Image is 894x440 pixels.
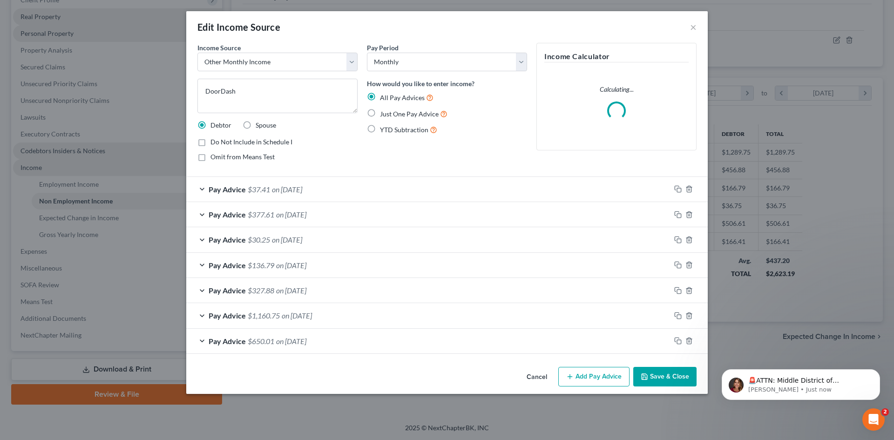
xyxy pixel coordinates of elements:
span: $30.25 [248,235,270,244]
div: Edit Income Source [197,20,280,34]
span: Debtor [210,121,231,129]
span: on [DATE] [272,185,302,194]
span: Pay Advice [209,261,246,270]
label: Pay Period [367,43,399,53]
span: on [DATE] [276,286,306,295]
label: How would you like to enter income? [367,79,474,88]
span: Spouse [256,121,276,129]
span: Pay Advice [209,286,246,295]
span: Pay Advice [209,185,246,194]
span: $136.79 [248,261,274,270]
span: Do Not Include in Schedule I [210,138,292,146]
span: Just One Pay Advice [380,110,439,118]
span: on [DATE] [282,311,312,320]
span: 2 [881,408,889,416]
span: $377.61 [248,210,274,219]
button: Cancel [519,368,555,386]
span: on [DATE] [272,235,302,244]
span: Income Source [197,44,241,52]
span: on [DATE] [276,337,306,345]
span: $650.01 [248,337,274,345]
span: Pay Advice [209,235,246,244]
span: Pay Advice [209,337,246,345]
span: $1,160.75 [248,311,280,320]
span: YTD Subtraction [380,126,428,134]
h5: Income Calculator [544,51,689,62]
iframe: Intercom notifications message [708,350,894,415]
span: on [DATE] [276,210,306,219]
iframe: Intercom live chat [862,408,885,431]
span: $37.41 [248,185,270,194]
p: Calculating... [544,85,689,94]
span: Pay Advice [209,210,246,219]
span: Pay Advice [209,311,246,320]
span: Omit from Means Test [210,153,275,161]
button: × [690,21,697,33]
span: All Pay Advices [380,94,425,102]
button: Add Pay Advice [558,367,630,386]
span: $327.88 [248,286,274,295]
button: Save & Close [633,367,697,386]
span: on [DATE] [276,261,306,270]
